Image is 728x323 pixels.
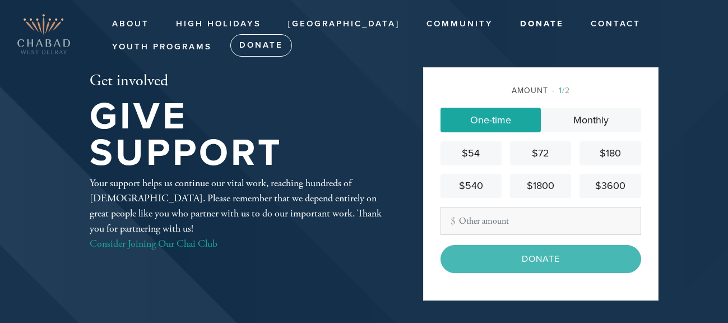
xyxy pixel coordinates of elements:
a: $180 [579,141,641,165]
span: /2 [552,86,570,95]
a: Community [418,13,502,35]
span: 1 [559,86,562,95]
a: Donate [512,13,572,35]
a: About [104,13,157,35]
div: $1800 [514,178,567,193]
a: $3600 [579,174,641,198]
a: [GEOGRAPHIC_DATA] [280,13,408,35]
a: $1800 [510,174,571,198]
img: Copy%20of%20West_Delray_Logo.png [17,14,71,54]
h2: Get involved [90,72,387,91]
a: Consider Joining Our Chai Club [90,237,217,250]
div: Amount [440,85,641,96]
div: $72 [514,146,567,161]
div: $540 [445,178,497,193]
a: $540 [440,174,502,198]
div: $54 [445,146,497,161]
div: $180 [584,146,636,161]
input: Other amount [440,207,641,235]
a: High Holidays [168,13,270,35]
a: $72 [510,141,571,165]
a: $54 [440,141,502,165]
a: Contact [582,13,649,35]
div: Your support helps us continue our vital work, reaching hundreds of [DEMOGRAPHIC_DATA]. Please re... [90,176,387,251]
a: Youth Programs [104,36,220,58]
a: Donate [230,34,292,57]
div: $3600 [584,178,636,193]
a: Monthly [541,108,641,132]
h1: Give Support [90,99,387,171]
a: One-time [440,108,541,132]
